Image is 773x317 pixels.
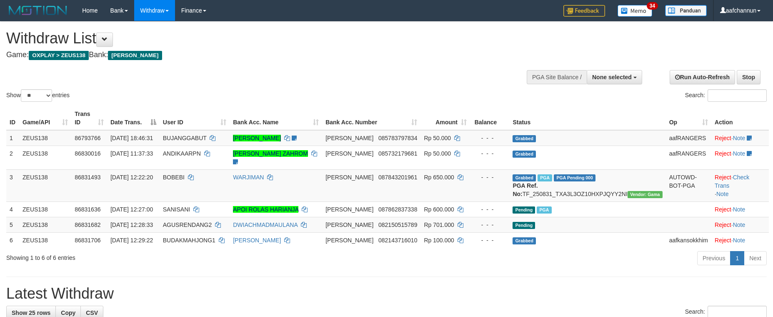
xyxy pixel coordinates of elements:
a: Check Trans [715,174,749,189]
span: Rp 50.000 [424,150,451,157]
td: aafRANGERS [666,146,711,169]
div: Showing 1 to 6 of 6 entries [6,250,316,262]
a: Reject [715,206,731,213]
th: Action [711,106,769,130]
span: [DATE] 12:22:20 [110,174,153,181]
span: Rp 650.000 [424,174,454,181]
div: - - - [473,173,506,181]
span: Rp 600.000 [424,206,454,213]
span: [PERSON_NAME] [325,150,373,157]
span: [DATE] 12:28:33 [110,221,153,228]
th: Game/API: activate to sort column ascending [19,106,71,130]
div: - - - [473,236,506,244]
span: [PERSON_NAME] [108,51,162,60]
a: APOI ROLAS HARIANJA [233,206,298,213]
span: ANDIKAARPN [163,150,201,157]
a: Reject [715,174,731,181]
a: Note [733,221,745,228]
a: [PERSON_NAME] [233,135,281,141]
img: Feedback.jpg [563,5,605,17]
th: Status [509,106,665,130]
span: Pending [513,222,535,229]
td: ZEUS138 [19,201,71,217]
span: [PERSON_NAME] [325,135,373,141]
a: DWIACHMADMAULANA [233,221,298,228]
h1: Withdraw List [6,30,507,47]
span: 86831682 [75,221,100,228]
th: Bank Acc. Number: activate to sort column ascending [322,106,420,130]
span: Copy 085783797834 to clipboard [378,135,417,141]
span: Rp 50.000 [424,135,451,141]
a: Reject [715,221,731,228]
span: Rp 701.000 [424,221,454,228]
span: [PERSON_NAME] [325,221,373,228]
a: Note [716,191,729,197]
td: · [711,146,769,169]
input: Search: [708,89,767,102]
th: Trans ID: activate to sort column ascending [71,106,107,130]
span: None selected [592,74,632,81]
a: Reject [715,237,731,244]
div: - - - [473,134,506,142]
span: PGA Pending [554,174,595,181]
span: Show 25 rows [12,309,50,316]
span: OXPLAY > ZEUS138 [29,51,89,60]
td: 3 [6,169,19,201]
img: Button%20Memo.svg [618,5,653,17]
span: Marked by aafRornrotha [537,206,551,214]
th: Balance [470,106,509,130]
a: Stop [737,70,760,84]
span: Copy 082143716010 to clipboard [378,237,417,244]
td: aafkansokkhim [666,232,711,248]
label: Search: [685,89,767,102]
span: 86831706 [75,237,100,244]
label: Show entries [6,89,70,102]
span: CSV [86,309,98,316]
span: Grabbed [513,151,536,158]
span: [DATE] 12:29:22 [110,237,153,244]
span: Vendor URL: https://trx31.1velocity.biz [628,191,663,198]
span: AGUSRENDANG2 [163,221,212,228]
span: Grabbed [513,174,536,181]
td: 6 [6,232,19,248]
span: Copy 085732179681 to clipboard [378,150,417,157]
span: Marked by aafRornrotha [538,174,552,181]
div: - - - [473,149,506,158]
td: TF_250831_TXA3L3OZ10HXPJQYY2NI [509,169,665,201]
td: · · [711,169,769,201]
a: [PERSON_NAME] [233,237,281,244]
span: [PERSON_NAME] [325,237,373,244]
span: Rp 100.000 [424,237,454,244]
th: Amount: activate to sort column ascending [420,106,470,130]
th: Bank Acc. Name: activate to sort column ascending [230,106,322,130]
span: 86830016 [75,150,100,157]
th: Op: activate to sort column ascending [666,106,711,130]
td: · [711,130,769,146]
td: · [711,217,769,232]
span: Copy 087843201961 to clipboard [378,174,417,181]
span: [DATE] 12:27:00 [110,206,153,213]
span: Pending [513,206,535,214]
span: BOBEBI [163,174,185,181]
span: BUDAKMAHJONG1 [163,237,215,244]
th: ID [6,106,19,130]
img: MOTION_logo.png [6,4,70,17]
td: ZEUS138 [19,232,71,248]
td: · [711,201,769,217]
a: Reject [715,135,731,141]
td: aafRANGERS [666,130,711,146]
td: ZEUS138 [19,169,71,201]
span: Grabbed [513,237,536,244]
td: 4 [6,201,19,217]
select: Showentries [21,89,52,102]
a: Note [733,150,745,157]
a: Note [733,135,745,141]
span: Copy [61,309,75,316]
a: Note [733,237,745,244]
div: - - - [473,221,506,229]
td: ZEUS138 [19,130,71,146]
button: None selected [587,70,642,84]
span: Copy 087862837338 to clipboard [378,206,417,213]
td: 5 [6,217,19,232]
h1: Latest Withdraw [6,285,767,302]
